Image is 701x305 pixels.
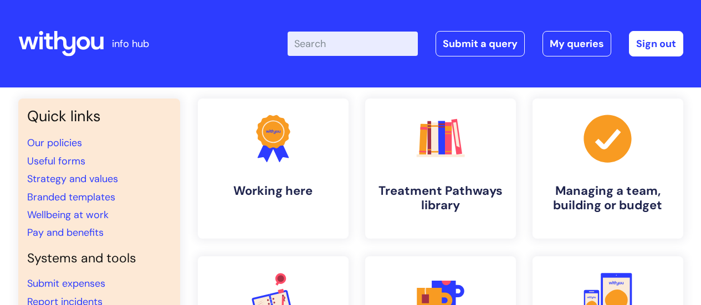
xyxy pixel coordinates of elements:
a: Pay and benefits [27,226,104,239]
input: Search [288,32,418,56]
a: Our policies [27,136,82,149]
div: | - [288,31,683,56]
a: Managing a team, building or budget [533,99,683,239]
a: Branded templates [27,190,115,204]
a: Submit expenses [27,277,105,290]
h4: Managing a team, building or budget [541,184,674,213]
h4: Systems and tools [27,251,171,266]
h4: Treatment Pathways library [374,184,507,213]
a: Working here [198,99,349,239]
a: Wellbeing at work [27,208,109,221]
a: Useful forms [27,154,85,168]
a: Submit a query [436,31,525,56]
a: Treatment Pathways library [365,99,516,239]
h4: Working here [207,184,340,198]
h3: Quick links [27,107,171,125]
a: My queries [543,31,611,56]
a: Strategy and values [27,172,118,185]
a: Sign out [629,31,683,56]
p: info hub [112,35,149,53]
